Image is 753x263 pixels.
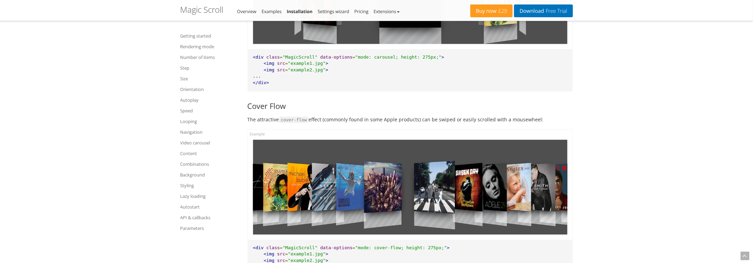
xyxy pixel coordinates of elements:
[262,8,282,14] a: Examples
[288,61,326,66] span: "example1.jpg"
[285,61,288,66] span: =
[180,74,239,83] a: Size
[180,192,239,200] a: Lazy loading
[180,139,239,147] a: Video carousel
[283,55,318,60] span: "MagicScroll"
[288,68,326,73] span: "example2.jpg"
[326,61,328,66] span: >
[180,64,239,72] a: Step
[285,68,288,73] span: =
[355,245,447,251] span: "mode: cover-flow; height: 275px;"
[280,55,283,60] span: =
[354,8,368,14] a: Pricing
[180,224,239,232] a: Parameters
[180,53,239,61] a: Number of items
[253,80,269,85] span: </div>
[279,117,309,123] code: cover-flow
[441,55,444,60] span: >
[353,245,355,251] span: =
[180,213,239,222] a: API & callbacks
[180,32,239,40] a: Getting started
[253,55,264,60] span: <div
[318,8,349,14] a: Settings wizard
[248,102,573,110] h3: Cover Flow
[470,4,513,17] a: Buy now£29
[264,68,274,73] span: <img
[253,245,264,251] span: <div
[180,149,239,158] a: Content
[266,55,280,60] span: class
[280,245,283,251] span: =
[544,8,567,14] span: Free Trial
[277,61,285,66] span: src
[264,61,274,66] span: <img
[253,74,261,79] span: ...
[180,160,239,168] a: Combinations
[353,55,355,60] span: =
[180,96,239,104] a: Autoplay
[374,8,399,14] a: Extensions
[320,55,353,60] span: data-options
[283,245,318,251] span: "MagicScroll"
[180,181,239,190] a: Styling
[287,8,313,14] a: Installation
[180,171,239,179] a: Background
[237,8,257,14] a: Overview
[264,252,274,257] span: <img
[326,68,328,73] span: >
[180,5,223,14] h1: Magic Scroll
[355,55,441,60] span: "mode: carousel; height: 275px;"
[497,8,508,14] span: £29
[326,252,328,257] span: >
[180,117,239,125] a: Looping
[277,252,285,257] span: src
[266,245,280,251] span: class
[514,4,573,17] a: DownloadFree Trial
[180,128,239,136] a: Navigation
[180,107,239,115] a: Speed
[180,42,239,51] a: Rendering mode
[320,245,353,251] span: data-options
[285,252,288,257] span: =
[248,116,573,124] p: The attractive effect (commonly found in some Apple products) can be swiped or easily scrolled wi...
[277,68,285,73] span: src
[180,203,239,211] a: Autostart
[288,252,326,257] span: "example1.jpg"
[180,85,239,93] a: Orientation
[447,245,450,251] span: >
